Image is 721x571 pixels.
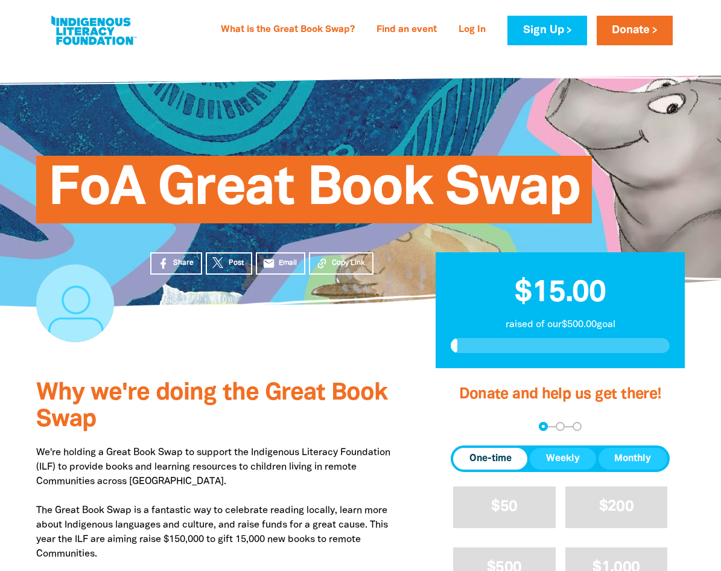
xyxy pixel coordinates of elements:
button: Navigate to step 2 of 3 to enter your details [556,422,565,431]
span: One-time [469,451,512,466]
button: Navigate to step 3 of 3 to enter your payment details [573,422,582,431]
span: Share [173,258,194,269]
p: raised of our $500.00 goal [451,317,670,332]
button: Copy Link [309,252,373,275]
span: FoA Great Book Swap [48,165,580,223]
span: Why we're doing the Great Book Swap [36,382,387,431]
a: Donate [597,16,673,45]
button: One-time [453,448,527,470]
span: $15.00 [515,279,606,307]
span: Weekly [546,451,580,466]
i: email [262,257,275,270]
a: Log In [451,21,493,40]
a: Share [150,252,202,275]
span: Copy Link [332,258,365,269]
span: Donate and help us get there! [459,388,662,401]
button: $200 [565,486,667,528]
span: Monthly [614,451,651,466]
span: Email [279,258,297,269]
a: What is the Great Book Swap? [214,21,362,40]
button: Navigate to step 1 of 3 to enter your donation amount [539,422,548,431]
a: Find an event [369,21,444,40]
a: Sign Up [507,16,586,45]
a: emailEmail [256,252,305,275]
span: Post [229,258,244,269]
div: Donation frequency [451,445,670,472]
span: $200 [599,500,634,514]
span: $50 [491,500,517,514]
button: Weekly [530,448,596,470]
a: Post [206,252,252,275]
button: Monthly [599,448,667,470]
button: $50 [453,486,555,528]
